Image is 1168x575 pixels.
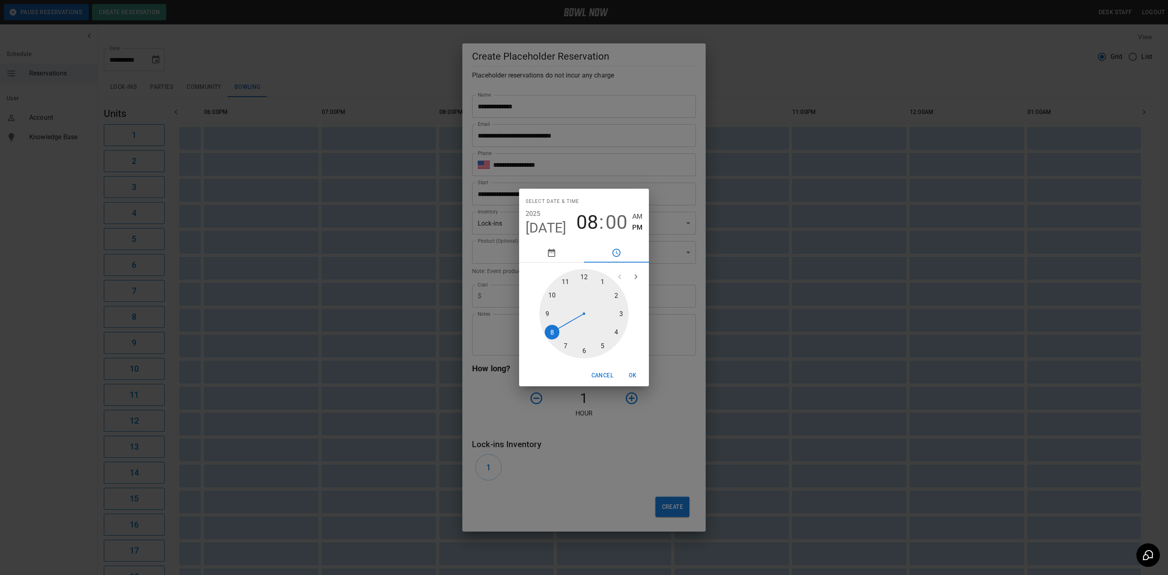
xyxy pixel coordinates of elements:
button: 2025 [526,208,541,220]
button: open next view [628,269,644,285]
button: [DATE] [526,220,567,237]
button: Cancel [588,368,616,383]
button: PM [632,222,642,233]
span: Select date & time [526,195,579,208]
button: AM [632,211,642,222]
button: pick date [519,243,584,263]
button: pick time [584,243,649,263]
button: 00 [605,211,627,234]
button: OK [620,368,646,383]
span: : [599,211,604,234]
button: 08 [576,211,598,234]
